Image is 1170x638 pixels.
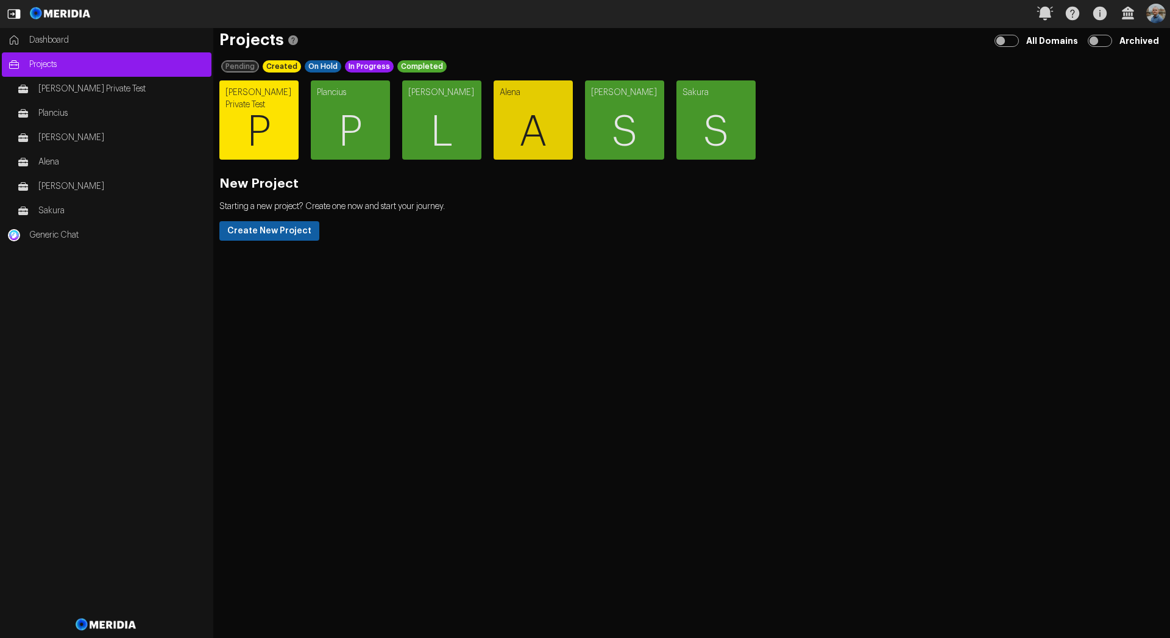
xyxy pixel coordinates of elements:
[219,96,299,169] span: P
[397,60,447,73] div: Completed
[585,80,664,160] a: [PERSON_NAME]S
[38,132,205,144] span: [PERSON_NAME]
[29,229,205,241] span: Generic Chat
[38,83,205,95] span: [PERSON_NAME] Private Test
[494,96,573,169] span: A
[402,80,481,160] a: [PERSON_NAME]L
[402,96,481,169] span: L
[494,80,573,160] a: AlenaA
[676,96,756,169] span: S
[38,180,205,193] span: [PERSON_NAME]
[263,60,301,73] div: Created
[8,229,20,241] img: Generic Chat
[11,150,211,174] a: Alena
[11,77,211,101] a: [PERSON_NAME] Private Test
[219,178,1164,190] h2: New Project
[219,34,1164,46] h1: Projects
[29,58,205,71] span: Projects
[676,80,756,160] a: SakuraS
[219,221,319,241] button: Create New Project
[221,60,259,73] div: Pending
[11,101,211,126] a: Plancius
[11,199,211,223] a: Sakura
[219,200,1164,213] p: Starting a new project? Create one now and start your journey.
[2,28,211,52] a: Dashboard
[305,60,341,73] div: On Hold
[74,611,139,638] img: Meridia Logo
[311,80,390,160] a: PlanciusP
[345,60,394,73] div: In Progress
[38,107,205,119] span: Plancius
[11,126,211,150] a: [PERSON_NAME]
[311,96,390,169] span: P
[1024,30,1083,52] label: All Domains
[585,96,664,169] span: S
[38,156,205,168] span: Alena
[219,80,299,160] a: [PERSON_NAME] Private TestP
[2,223,211,247] a: Generic ChatGeneric Chat
[29,34,205,46] span: Dashboard
[38,205,205,217] span: Sakura
[11,174,211,199] a: [PERSON_NAME]
[1146,4,1166,23] img: Profile Icon
[2,52,211,77] a: Projects
[1117,30,1164,52] label: Archived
